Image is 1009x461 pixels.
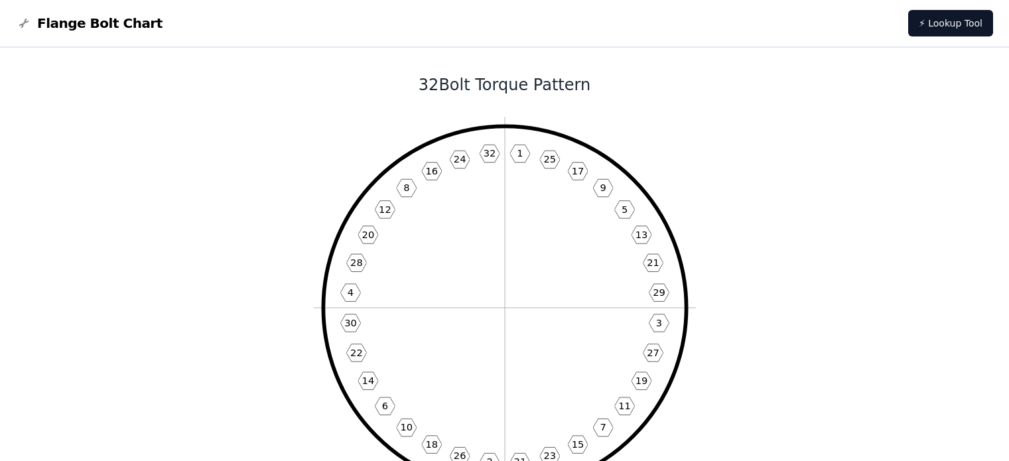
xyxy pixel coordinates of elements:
text: 6 [381,400,387,411]
text: 30 [344,317,357,328]
text: 9 [600,182,606,193]
img: Flange Bolt Chart Logo [16,15,32,31]
text: 5 [621,204,627,215]
span: Flange Bolt Chart [37,14,163,33]
text: 17 [571,165,584,176]
text: 25 [543,153,556,165]
text: 11 [618,400,631,411]
a: ⚡ Lookup Tool [908,10,993,36]
text: 4 [347,287,353,298]
text: 32 [483,147,496,159]
text: 26 [453,450,466,461]
text: 16 [425,165,438,176]
text: 20 [362,229,374,240]
text: 15 [571,438,584,450]
text: 24 [453,153,466,165]
text: 12 [379,204,391,215]
a: Flange Bolt Chart LogoFlange Bolt Chart [16,14,163,33]
text: 22 [350,347,363,358]
text: 13 [635,229,647,240]
text: 23 [543,450,556,461]
text: 8 [403,182,409,193]
text: 18 [425,438,438,450]
text: 27 [647,347,659,358]
text: 14 [362,375,374,386]
text: 1 [517,147,523,159]
text: 7 [600,421,606,432]
h1: 32 Bolt Torque Pattern [149,74,861,96]
text: 29 [653,287,665,298]
text: 19 [635,375,647,386]
text: 3 [655,317,661,328]
text: 10 [400,421,413,432]
text: 28 [350,257,363,268]
text: 21 [647,257,659,268]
